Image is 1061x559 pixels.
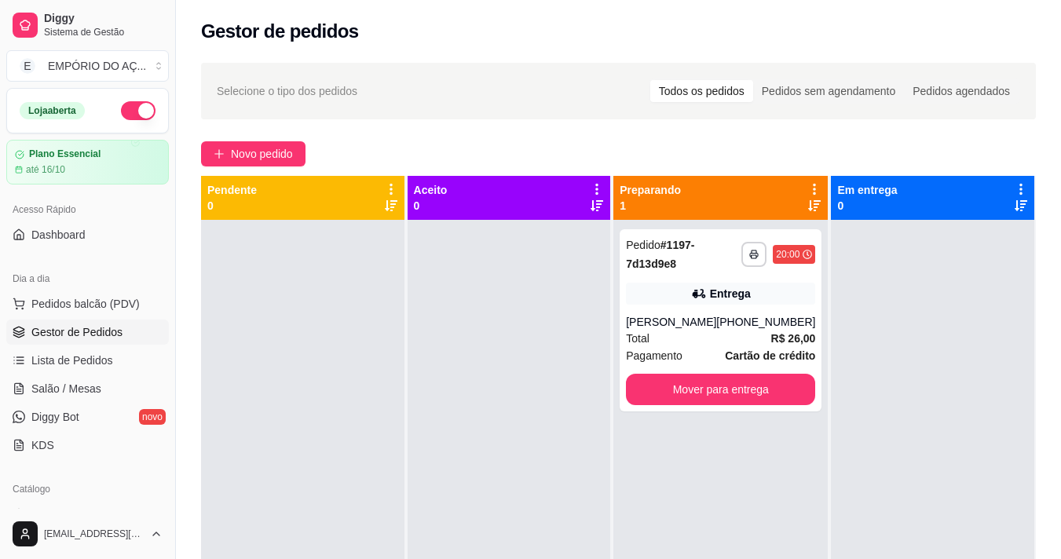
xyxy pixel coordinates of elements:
[31,324,123,340] span: Gestor de Pedidos
[201,19,359,44] h2: Gestor de pedidos
[44,12,163,26] span: Diggy
[904,80,1019,102] div: Pedidos agendados
[626,314,716,330] div: [PERSON_NAME]
[6,266,169,291] div: Dia a dia
[26,163,65,176] article: até 16/10
[837,182,897,198] p: Em entrega
[29,148,101,160] article: Plano Essencial
[207,182,257,198] p: Pendente
[626,374,815,405] button: Mover para entrega
[201,141,305,166] button: Novo pedido
[725,349,815,362] strong: Cartão de crédito
[31,227,86,243] span: Dashboard
[837,198,897,214] p: 0
[6,433,169,458] a: KDS
[650,80,753,102] div: Todos os pedidos
[6,404,169,429] a: Diggy Botnovo
[31,353,113,368] span: Lista de Pedidos
[6,477,169,502] div: Catálogo
[6,6,169,44] a: DiggySistema de Gestão
[626,239,694,270] strong: # 1197-7d13d9e8
[31,437,54,453] span: KDS
[31,409,79,425] span: Diggy Bot
[6,515,169,553] button: [EMAIL_ADDRESS][DOMAIN_NAME]
[6,291,169,316] button: Pedidos balcão (PDV)
[626,330,649,347] span: Total
[20,102,85,119] div: Loja aberta
[31,381,101,396] span: Salão / Mesas
[31,296,140,312] span: Pedidos balcão (PDV)
[44,26,163,38] span: Sistema de Gestão
[6,50,169,82] button: Select a team
[414,182,448,198] p: Aceito
[217,82,357,100] span: Selecione o tipo dos pedidos
[121,101,155,120] button: Alterar Status
[207,198,257,214] p: 0
[214,148,225,159] span: plus
[626,239,660,251] span: Pedido
[620,198,681,214] p: 1
[6,320,169,345] a: Gestor de Pedidos
[776,248,799,261] div: 20:00
[6,502,169,527] a: Produtos
[6,222,169,247] a: Dashboard
[710,286,751,301] div: Entrega
[626,347,682,364] span: Pagamento
[771,332,816,345] strong: R$ 26,00
[31,506,75,522] span: Produtos
[231,145,293,163] span: Novo pedido
[6,197,169,222] div: Acesso Rápido
[414,198,448,214] p: 0
[753,80,904,102] div: Pedidos sem agendamento
[716,314,815,330] div: [PHONE_NUMBER]
[44,528,144,540] span: [EMAIL_ADDRESS][DOMAIN_NAME]
[6,140,169,185] a: Plano Essencialaté 16/10
[6,376,169,401] a: Salão / Mesas
[20,58,35,74] span: E
[6,348,169,373] a: Lista de Pedidos
[48,58,146,74] div: EMPÓRIO DO AÇ ...
[620,182,681,198] p: Preparando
